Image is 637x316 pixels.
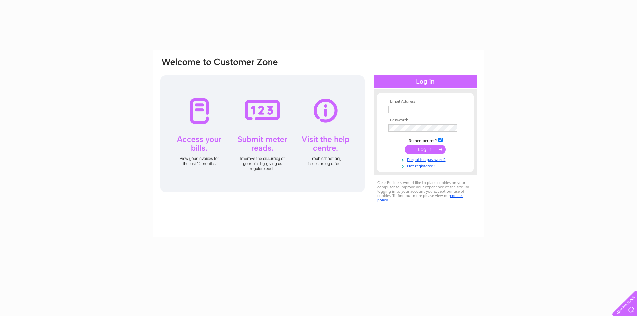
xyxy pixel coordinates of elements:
[377,193,463,202] a: cookies policy
[388,156,464,162] a: Forgotten password?
[387,99,464,104] th: Email Address:
[387,137,464,143] td: Remember me?
[388,162,464,169] a: Not registered?
[405,145,446,154] input: Submit
[387,118,464,123] th: Password:
[374,177,477,206] div: Clear Business would like to place cookies on your computer to improve your experience of the sit...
